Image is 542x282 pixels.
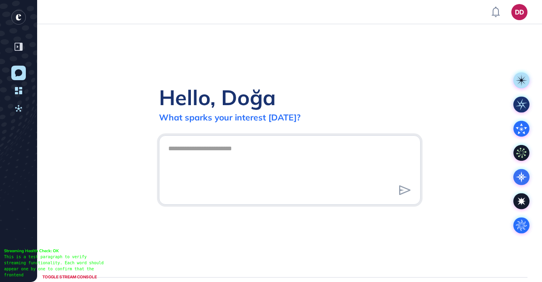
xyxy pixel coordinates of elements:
[511,4,527,20] button: DD
[40,272,99,282] div: TOGGLE STREAM CONSOLE
[159,112,301,122] div: What sparks your interest [DATE]?
[11,10,26,25] div: entrapeer-logo
[159,84,276,110] div: Hello, Doğa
